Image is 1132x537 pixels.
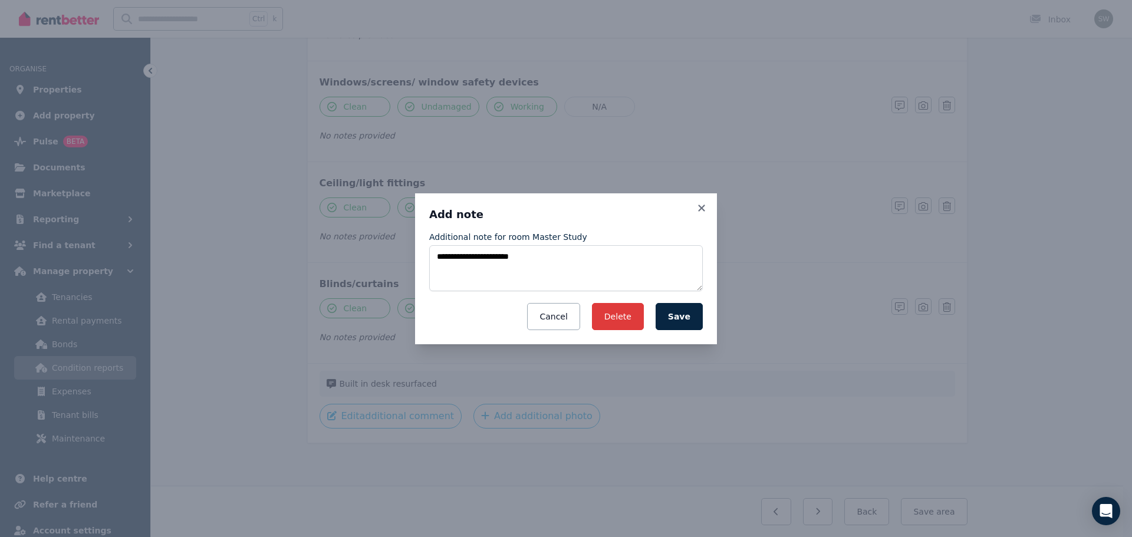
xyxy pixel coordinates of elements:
button: Delete [592,303,644,330]
label: Additional note for room Master Study [429,231,587,243]
button: Save [656,303,703,330]
h3: Add note [429,207,703,222]
div: Open Intercom Messenger [1092,497,1120,525]
button: Cancel [527,303,580,330]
